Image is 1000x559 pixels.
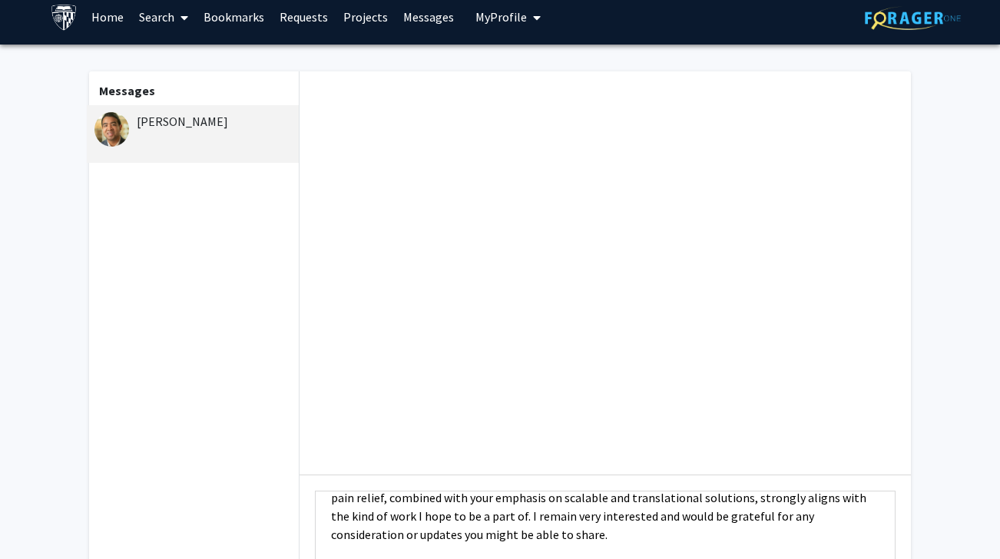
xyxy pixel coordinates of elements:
[865,6,961,30] img: ForagerOne Logo
[94,112,129,147] img: Kunal Parikh
[99,83,155,98] b: Messages
[94,112,295,131] div: [PERSON_NAME]
[12,490,65,547] iframe: Chat
[51,4,78,31] img: Johns Hopkins University Logo
[475,9,527,25] span: My Profile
